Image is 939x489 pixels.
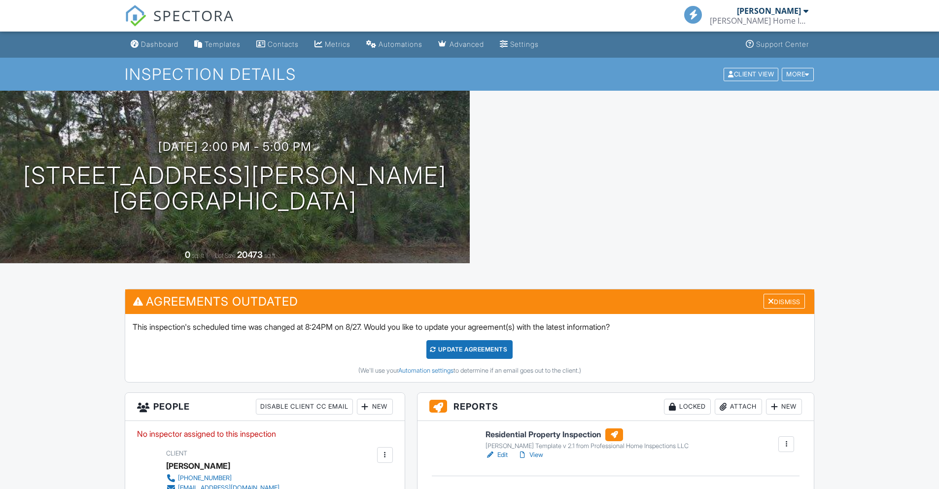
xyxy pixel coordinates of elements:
a: Automations (Basic) [362,35,426,54]
a: Dashboard [127,35,182,54]
a: Edit [486,450,508,460]
div: (We'll use your to determine if an email goes out to the client.) [133,367,807,375]
a: Settings [496,35,543,54]
h1: Inspection Details [125,66,815,83]
div: More [782,68,814,81]
a: Client View [723,70,781,77]
div: Dashboard [141,40,178,48]
div: Disable Client CC Email [256,399,353,415]
span: Client [166,450,187,457]
span: sq. ft. [192,252,206,259]
img: The Best Home Inspection Software - Spectora [125,5,146,27]
span: sq.ft. [264,252,277,259]
div: Locked [664,399,711,415]
a: Metrics [311,35,354,54]
a: SPECTORA [125,13,234,34]
div: Advanced [450,40,484,48]
h3: [DATE] 2:00 pm - 5:00 pm [158,140,312,153]
p: No inspector assigned to this inspection [137,428,393,439]
div: Rosario's Home Inspections LLC [710,16,808,26]
div: Client View [724,68,778,81]
a: Residential Property Inspection [PERSON_NAME] Template v 2.1 from Professional Home Inspections LLC [486,428,689,450]
div: Automations [379,40,422,48]
a: Automation settings [398,367,453,374]
div: Settings [510,40,539,48]
div: 20473 [237,249,263,260]
div: Contacts [268,40,299,48]
div: 0 [185,249,190,260]
h3: People [125,393,405,421]
h3: Agreements Outdated [125,289,814,314]
span: SPECTORA [153,5,234,26]
h3: Reports [417,393,814,421]
div: [PERSON_NAME] [166,458,230,473]
div: This inspection's scheduled time was changed at 8:24PM on 8/27. Would you like to update your agr... [125,314,814,382]
h6: Residential Property Inspection [486,428,689,441]
a: [PHONE_NUMBER] [166,473,279,483]
div: [PHONE_NUMBER] [178,474,232,482]
div: New [766,399,802,415]
div: Dismiss [764,294,805,309]
div: [PERSON_NAME] Template v 2.1 from Professional Home Inspections LLC [486,442,689,450]
a: Advanced [434,35,488,54]
a: Support Center [742,35,813,54]
div: New [357,399,393,415]
a: Templates [190,35,244,54]
div: Templates [205,40,241,48]
div: Attach [715,399,762,415]
div: Metrics [325,40,350,48]
a: View [518,450,543,460]
span: Lot Size [215,252,236,259]
h1: [STREET_ADDRESS][PERSON_NAME] [GEOGRAPHIC_DATA] [23,163,447,215]
a: Contacts [252,35,303,54]
div: [PERSON_NAME] [737,6,801,16]
div: Update Agreements [426,340,513,359]
div: Support Center [756,40,809,48]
